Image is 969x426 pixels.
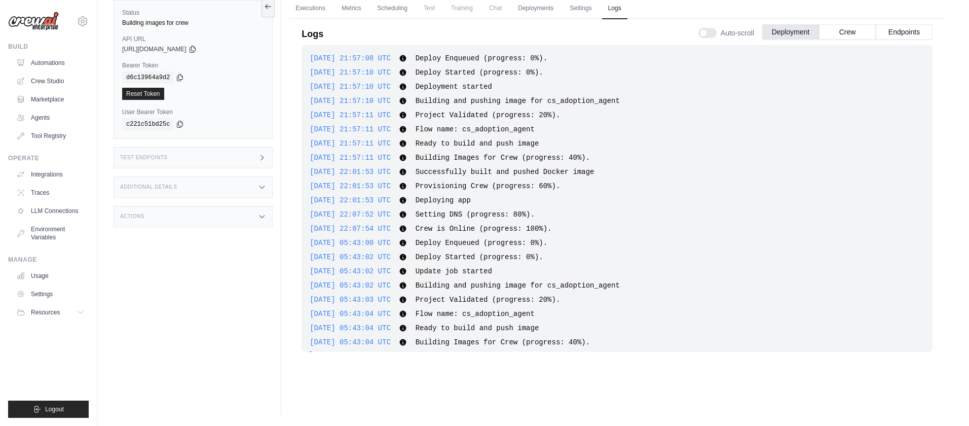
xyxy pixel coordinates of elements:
[310,253,391,261] span: [DATE] 05:43:02 UTC
[416,168,594,176] span: Successfully built and pushed Docker image
[416,296,561,304] span: Project Validated (progress: 20%).
[122,88,164,100] a: Reset Token
[416,338,590,346] span: Building Images for Crew (progress: 40%).
[416,68,543,77] span: Deploy Started (progress: 0%).
[310,83,391,91] span: [DATE] 21:57:10 UTC
[120,214,144,220] h3: Actions
[122,61,264,69] label: Bearer Token
[310,68,391,77] span: [DATE] 21:57:10 UTC
[416,239,547,247] span: Deploy Enqueued (progress: 0%).
[310,154,391,162] span: [DATE] 21:57:11 UTC
[8,256,89,264] div: Manage
[122,108,264,116] label: User Bearer Token
[122,9,264,17] label: Status
[122,19,264,27] div: Building images for crew
[416,210,535,219] span: Setting DNS (progress: 80%).
[310,239,391,247] span: [DATE] 05:43:00 UTC
[310,338,391,346] span: [DATE] 05:43:04 UTC
[416,111,561,119] span: Project Validated (progress: 20%).
[12,91,89,108] a: Marketplace
[310,310,391,318] span: [DATE] 05:43:04 UTC
[416,182,561,190] span: Provisioning Crew (progress: 60%).
[310,139,391,148] span: [DATE] 21:57:11 UTC
[12,110,89,126] a: Agents
[876,24,933,40] button: Endpoints
[416,225,552,233] span: Crew is Online (progress: 100%).
[416,253,543,261] span: Deploy Started (progress: 0%).
[918,377,969,426] iframe: Chat Widget
[416,196,471,204] span: Deploying app
[31,308,60,316] span: Resources
[721,28,754,38] span: Auto-scroll
[8,401,89,418] button: Logout
[120,184,177,190] h3: Additional Details
[416,97,620,105] span: Building and pushing image for cs_adoption_agent
[8,43,89,51] div: Build
[122,118,174,130] code: c221c51bd25c
[416,83,492,91] span: Deployment started
[310,281,391,290] span: [DATE] 05:43:02 UTC
[122,45,187,53] span: [URL][DOMAIN_NAME]
[416,154,590,162] span: Building Images for Crew (progress: 40%).
[310,97,391,105] span: [DATE] 21:57:10 UTC
[12,166,89,183] a: Integrations
[416,324,539,332] span: Ready to build and push image
[12,286,89,302] a: Settings
[416,139,539,148] span: Ready to build and push image
[310,324,391,332] span: [DATE] 05:43:04 UTC
[819,24,876,40] button: Crew
[310,210,391,219] span: [DATE] 22:07:52 UTC
[302,27,323,41] p: Logs
[416,125,535,133] span: Flow name: cs_adoption_agent
[120,155,168,161] h3: Test Endpoints
[762,24,819,40] button: Deployment
[416,310,535,318] span: Flow name: cs_adoption_agent
[310,168,391,176] span: [DATE] 22:01:53 UTC
[416,54,547,62] span: Deploy Enqueued (progress: 0%).
[310,182,391,190] span: [DATE] 22:01:53 UTC
[310,125,391,133] span: [DATE] 21:57:11 UTC
[12,73,89,89] a: Crew Studio
[310,54,391,62] span: [DATE] 21:57:08 UTC
[320,351,324,362] span: .
[416,267,492,275] span: Update job started
[310,267,391,275] span: [DATE] 05:43:02 UTC
[12,221,89,245] a: Environment Variables
[310,225,391,233] span: [DATE] 22:07:54 UTC
[12,128,89,144] a: Tool Registry
[122,72,174,84] code: d6c13964a9d2
[45,405,64,413] span: Logout
[310,111,391,119] span: [DATE] 21:57:11 UTC
[8,154,89,162] div: Operate
[12,185,89,201] a: Traces
[12,55,89,71] a: Automations
[12,304,89,321] button: Resources
[12,268,89,284] a: Usage
[310,296,391,304] span: [DATE] 05:43:03 UTC
[8,12,59,31] img: Logo
[416,281,620,290] span: Building and pushing image for cs_adoption_agent
[310,196,391,204] span: [DATE] 22:01:53 UTC
[122,35,264,43] label: API URL
[12,203,89,219] a: LLM Connections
